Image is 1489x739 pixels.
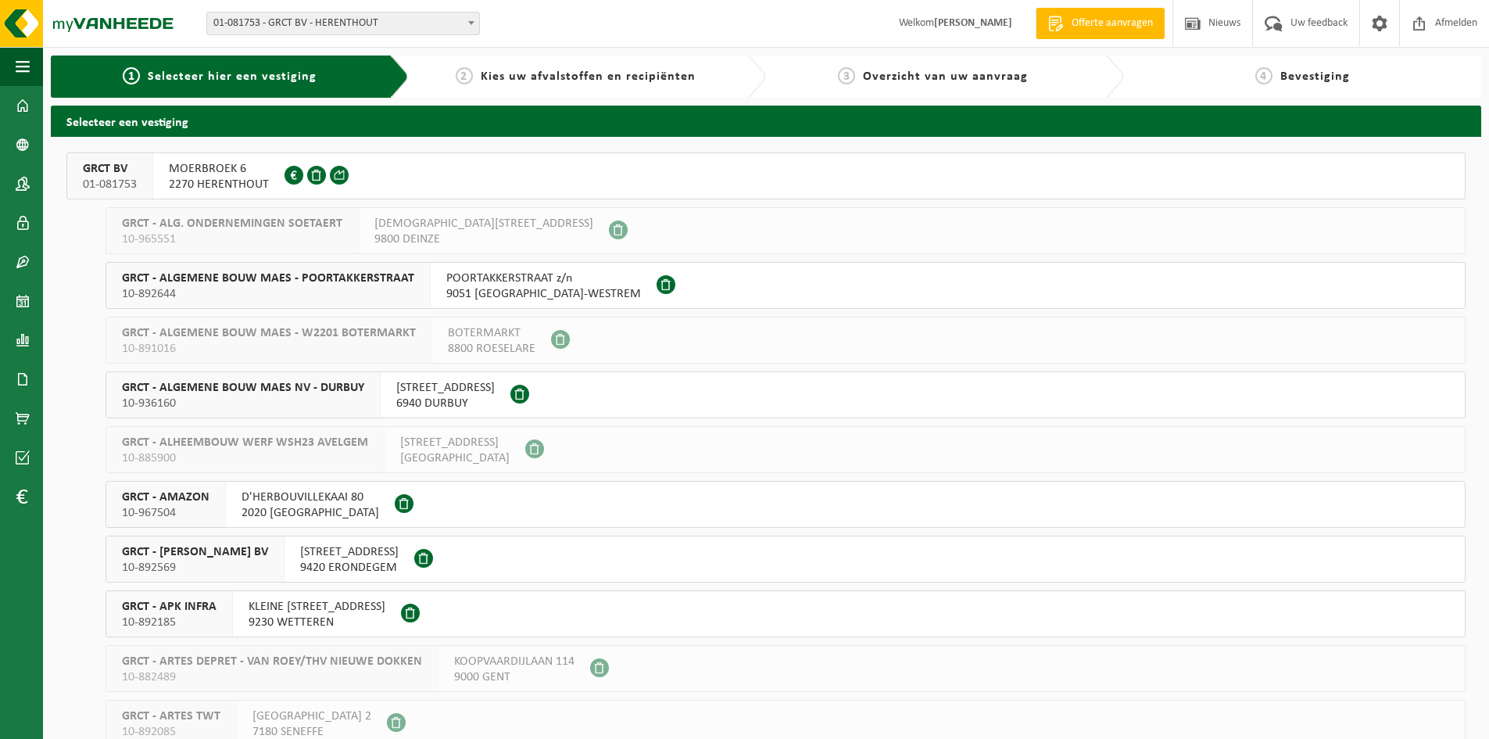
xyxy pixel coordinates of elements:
span: GRCT - [PERSON_NAME] BV [122,544,268,560]
button: GRCT - ALGEMENE BOUW MAES NV - DURBUY 10-936160 [STREET_ADDRESS]6940 DURBUY [106,371,1466,418]
span: POORTAKKERSTRAAT z/n [446,271,641,286]
span: 4 [1255,67,1272,84]
span: 10-936160 [122,396,364,411]
button: GRCT BV 01-081753 MOERBROEK 62270 HERENTHOUT [66,152,1466,199]
span: 9420 ERONDEGEM [300,560,399,576]
span: 9000 GENT [454,669,574,685]
span: KLEINE [STREET_ADDRESS] [249,599,385,615]
span: Kies uw afvalstoffen en recipiënten [481,70,696,83]
span: 2020 [GEOGRAPHIC_DATA] [242,505,379,521]
span: GRCT - ARTES TWT [122,709,220,724]
span: 8800 ROESELARE [448,341,535,357]
span: 9230 WETTEREN [249,615,385,630]
span: [DEMOGRAPHIC_DATA][STREET_ADDRESS] [374,216,593,231]
span: [STREET_ADDRESS] [400,435,510,450]
button: GRCT - [PERSON_NAME] BV 10-892569 [STREET_ADDRESS]9420 ERONDEGEM [106,536,1466,583]
span: GRCT - ALHEEMBOUW WERF WSH23 AVELGEM [122,435,368,450]
span: 10-967504 [122,505,209,521]
span: 10-965551 [122,231,342,247]
span: Bevestiging [1280,70,1350,83]
span: 10-892569 [122,560,268,576]
span: 9800 DEINZE [374,231,593,247]
span: GRCT - AMAZON [122,490,209,505]
span: GRCT - APK INFRA [122,599,217,615]
span: GRCT - ALGEMENE BOUW MAES NV - DURBUY [122,380,364,396]
span: 10-885900 [122,450,368,466]
button: GRCT - AMAZON 10-967504 D'HERBOUVILLEKAAI 802020 [GEOGRAPHIC_DATA] [106,481,1466,528]
span: BOTERMARKT [448,325,535,341]
span: 2270 HERENTHOUT [169,177,269,192]
button: GRCT - ALGEMENE BOUW MAES - POORTAKKERSTRAAT 10-892644 POORTAKKERSTRAAT z/n9051 [GEOGRAPHIC_DATA]... [106,262,1466,309]
span: [GEOGRAPHIC_DATA] 2 [252,709,371,724]
span: 01-081753 [83,177,137,192]
span: Offerte aanvragen [1068,16,1157,31]
span: 10-892644 [122,286,414,302]
span: MOERBROEK 6 [169,161,269,177]
span: GRCT - ALGEMENE BOUW MAES - POORTAKKERSTRAAT [122,271,414,286]
button: GRCT - APK INFRA 10-892185 KLEINE [STREET_ADDRESS]9230 WETTEREN [106,590,1466,637]
span: 6940 DURBUY [396,396,495,411]
span: GRCT - ALG. ONDERNEMINGEN SOETAERT [122,216,342,231]
span: Overzicht van uw aanvraag [863,70,1028,83]
span: KOOPVAARDIJLAAN 114 [454,654,574,669]
span: 01-081753 - GRCT BV - HERENTHOUT [207,13,479,34]
h2: Selecteer een vestiging [51,106,1481,136]
span: [GEOGRAPHIC_DATA] [400,450,510,466]
span: 2 [456,67,473,84]
strong: [PERSON_NAME] [934,17,1012,29]
span: 1 [123,67,140,84]
span: Selecteer hier een vestiging [148,70,317,83]
span: [STREET_ADDRESS] [300,544,399,560]
span: 01-081753 - GRCT BV - HERENTHOUT [206,12,480,35]
span: 9051 [GEOGRAPHIC_DATA]-WESTREM [446,286,641,302]
span: GRCT - ALGEMENE BOUW MAES - W2201 BOTERMARKT [122,325,416,341]
span: [STREET_ADDRESS] [396,380,495,396]
a: Offerte aanvragen [1036,8,1165,39]
span: GRCT - ARTES DEPRET - VAN ROEY/THV NIEUWE DOKKEN [122,654,422,669]
span: 10-892185 [122,615,217,630]
span: 10-891016 [122,341,416,357]
span: 3 [838,67,855,84]
span: D'HERBOUVILLEKAAI 80 [242,490,379,505]
span: GRCT BV [83,161,137,177]
span: 10-882489 [122,669,422,685]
